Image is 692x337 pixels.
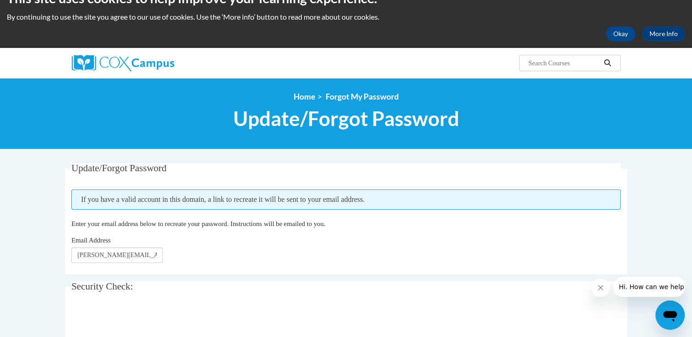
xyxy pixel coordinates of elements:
[613,277,685,297] iframe: Message from company
[71,190,621,210] span: If you have a valid account in this domain, a link to recreate it will be sent to your email addr...
[72,55,174,71] img: Cox Campus
[326,92,399,101] span: Forgot My Password
[72,55,246,71] a: Cox Campus
[606,26,635,41] button: Okay
[655,300,685,330] iframe: Button to launch messaging window
[71,220,325,227] span: Enter your email address below to recreate your password. Instructions will be emailed to you.
[233,106,459,131] span: Update/Forgot Password
[294,92,315,101] a: Home
[591,279,610,297] iframe: Close message
[71,237,111,244] span: Email Address
[5,6,74,14] span: Hi. How can we help?
[71,247,163,263] input: Email
[71,163,166,174] span: Update/Forgot Password
[7,12,685,22] p: By continuing to use the site you agree to our use of cookies. Use the ‘More info’ button to read...
[601,58,614,68] button: Search
[642,26,685,41] a: More Info
[527,58,601,68] input: Search Courses
[71,281,133,292] span: Security Check:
